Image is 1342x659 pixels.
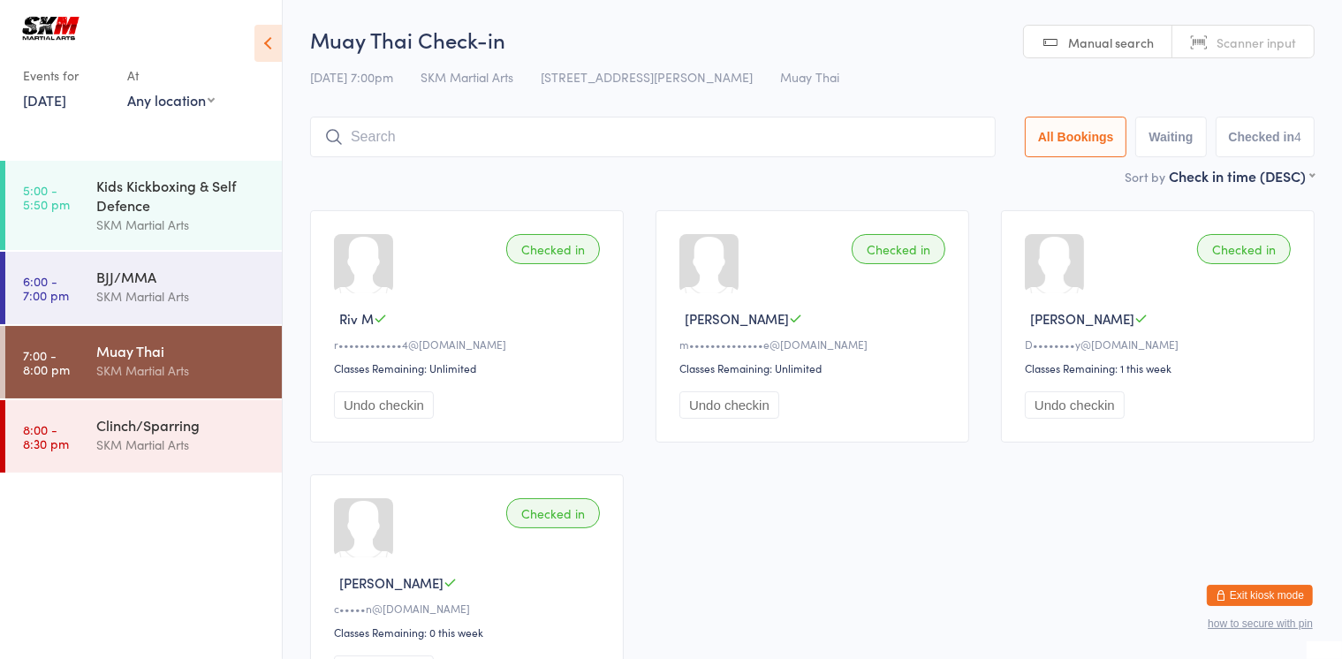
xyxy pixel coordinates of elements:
div: Checked in [506,234,600,264]
div: SKM Martial Arts [96,286,267,307]
span: Riv M [339,309,374,328]
div: m••••••••••••••e@[DOMAIN_NAME] [679,337,951,352]
button: Undo checkin [679,391,779,419]
div: r••••••••••••4@[DOMAIN_NAME] [334,337,605,352]
div: Checked in [852,234,945,264]
div: D••••••••y@[DOMAIN_NAME] [1025,337,1296,352]
div: At [127,61,215,90]
div: Classes Remaining: 1 this week [1025,360,1296,375]
span: Scanner input [1217,34,1296,51]
div: Checked in [1197,234,1291,264]
img: SKM Martial Arts [18,13,84,43]
input: Search [310,117,996,157]
a: 5:00 -5:50 pmKids Kickboxing & Self DefenceSKM Martial Arts [5,161,282,250]
div: SKM Martial Arts [96,360,267,381]
div: c•••••n@[DOMAIN_NAME] [334,601,605,616]
span: Manual search [1068,34,1154,51]
div: SKM Martial Arts [96,215,267,235]
a: [DATE] [23,90,66,110]
time: 7:00 - 8:00 pm [23,348,70,376]
div: Classes Remaining: 0 this week [334,625,605,640]
div: Checked in [506,498,600,528]
div: BJJ/MMA [96,267,267,286]
button: Undo checkin [1025,391,1125,419]
h2: Muay Thai Check-in [310,25,1315,54]
button: Waiting [1135,117,1206,157]
a: 6:00 -7:00 pmBJJ/MMASKM Martial Arts [5,252,282,324]
span: [PERSON_NAME] [1030,309,1134,328]
div: Muay Thai [96,341,267,360]
div: SKM Martial Arts [96,435,267,455]
span: [STREET_ADDRESS][PERSON_NAME] [541,68,753,86]
div: 4 [1294,130,1301,144]
button: Exit kiosk mode [1207,585,1313,606]
time: 5:00 - 5:50 pm [23,183,70,211]
time: 6:00 - 7:00 pm [23,274,69,302]
button: Checked in4 [1216,117,1315,157]
div: Events for [23,61,110,90]
span: SKM Martial Arts [421,68,513,86]
div: Any location [127,90,215,110]
button: how to secure with pin [1208,617,1313,630]
time: 8:00 - 8:30 pm [23,422,69,451]
button: All Bookings [1025,117,1127,157]
span: [PERSON_NAME] [685,309,789,328]
div: Classes Remaining: Unlimited [334,360,605,375]
a: 7:00 -8:00 pmMuay ThaiSKM Martial Arts [5,326,282,398]
a: 8:00 -8:30 pmClinch/SparringSKM Martial Arts [5,400,282,473]
span: [DATE] 7:00pm [310,68,393,86]
div: Clinch/Sparring [96,415,267,435]
div: Check in time (DESC) [1169,166,1315,186]
label: Sort by [1125,168,1165,186]
div: Classes Remaining: Unlimited [679,360,951,375]
div: Kids Kickboxing & Self Defence [96,176,267,215]
span: [PERSON_NAME] [339,573,444,592]
span: Muay Thai [780,68,839,86]
button: Undo checkin [334,391,434,419]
